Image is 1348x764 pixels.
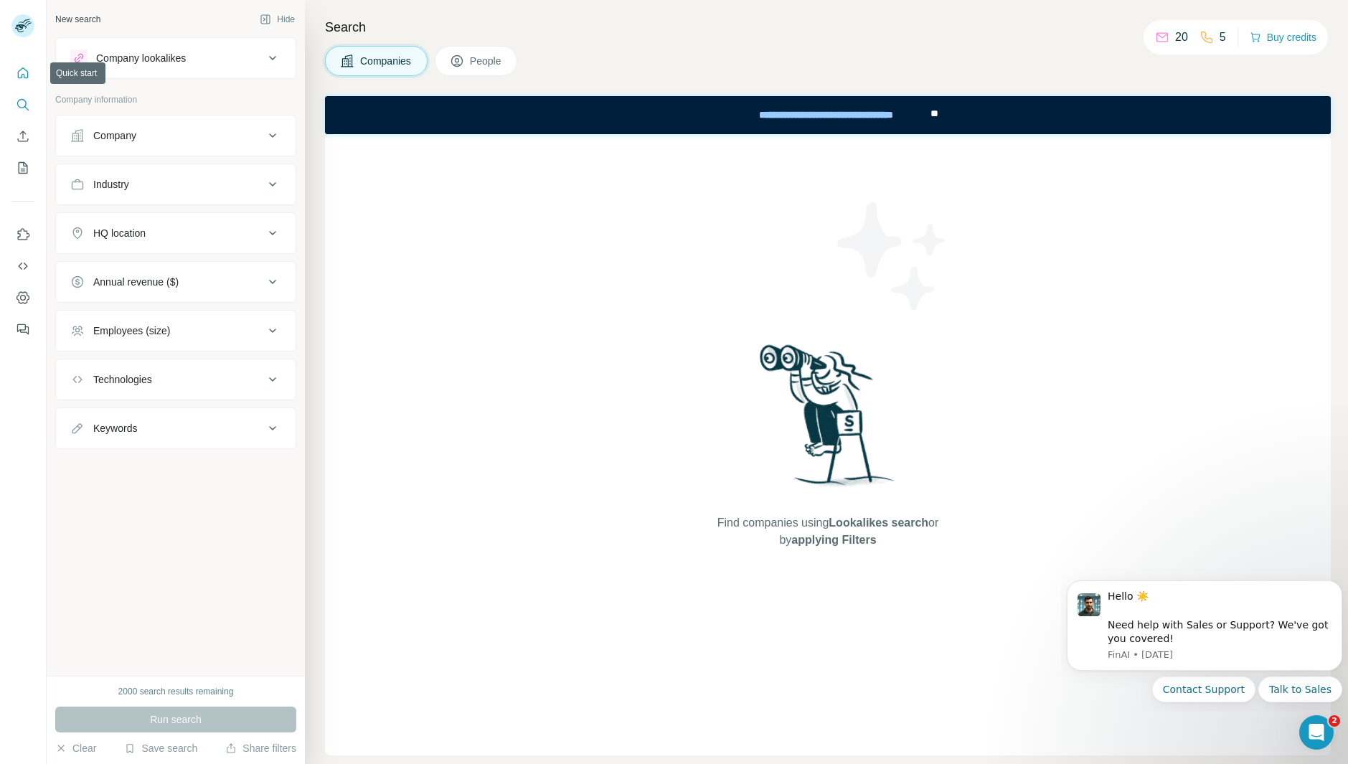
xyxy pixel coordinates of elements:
[56,41,296,75] button: Company lookalikes
[55,93,296,106] p: Company information
[93,177,129,192] div: Industry
[11,253,34,279] button: Use Surfe API
[118,685,234,698] div: 2000 search results remaining
[55,741,96,755] button: Clear
[1329,715,1340,727] span: 2
[56,118,296,153] button: Company
[325,96,1331,134] iframe: Banner
[360,54,413,68] span: Companies
[11,155,34,181] button: My lists
[56,313,296,348] button: Employees (size)
[1061,567,1348,711] iframe: Intercom notifications message
[11,60,34,86] button: Quick start
[829,517,928,529] span: Lookalikes search
[55,13,100,26] div: New search
[56,167,296,202] button: Industry
[713,514,943,549] span: Find companies using or by
[11,285,34,311] button: Dashboard
[753,341,902,501] img: Surfe Illustration - Woman searching with binoculars
[93,128,136,143] div: Company
[93,324,170,338] div: Employees (size)
[56,265,296,299] button: Annual revenue ($)
[93,226,146,240] div: HQ location
[96,51,186,65] div: Company lookalikes
[1299,715,1334,750] iframe: Intercom live chat
[93,275,179,289] div: Annual revenue ($)
[93,372,152,387] div: Technologies
[56,362,296,397] button: Technologies
[325,17,1331,37] h4: Search
[791,534,876,546] span: applying Filters
[11,316,34,342] button: Feedback
[828,192,957,321] img: Surfe Illustration - Stars
[225,741,296,755] button: Share filters
[56,216,296,250] button: HQ location
[124,741,197,755] button: Save search
[1220,29,1226,46] p: 5
[11,123,34,149] button: Enrich CSV
[250,9,305,30] button: Hide
[11,92,34,118] button: Search
[93,421,137,435] div: Keywords
[470,54,503,68] span: People
[1175,29,1188,46] p: 20
[1250,27,1316,47] button: Buy credits
[11,222,34,247] button: Use Surfe on LinkedIn
[56,411,296,445] button: Keywords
